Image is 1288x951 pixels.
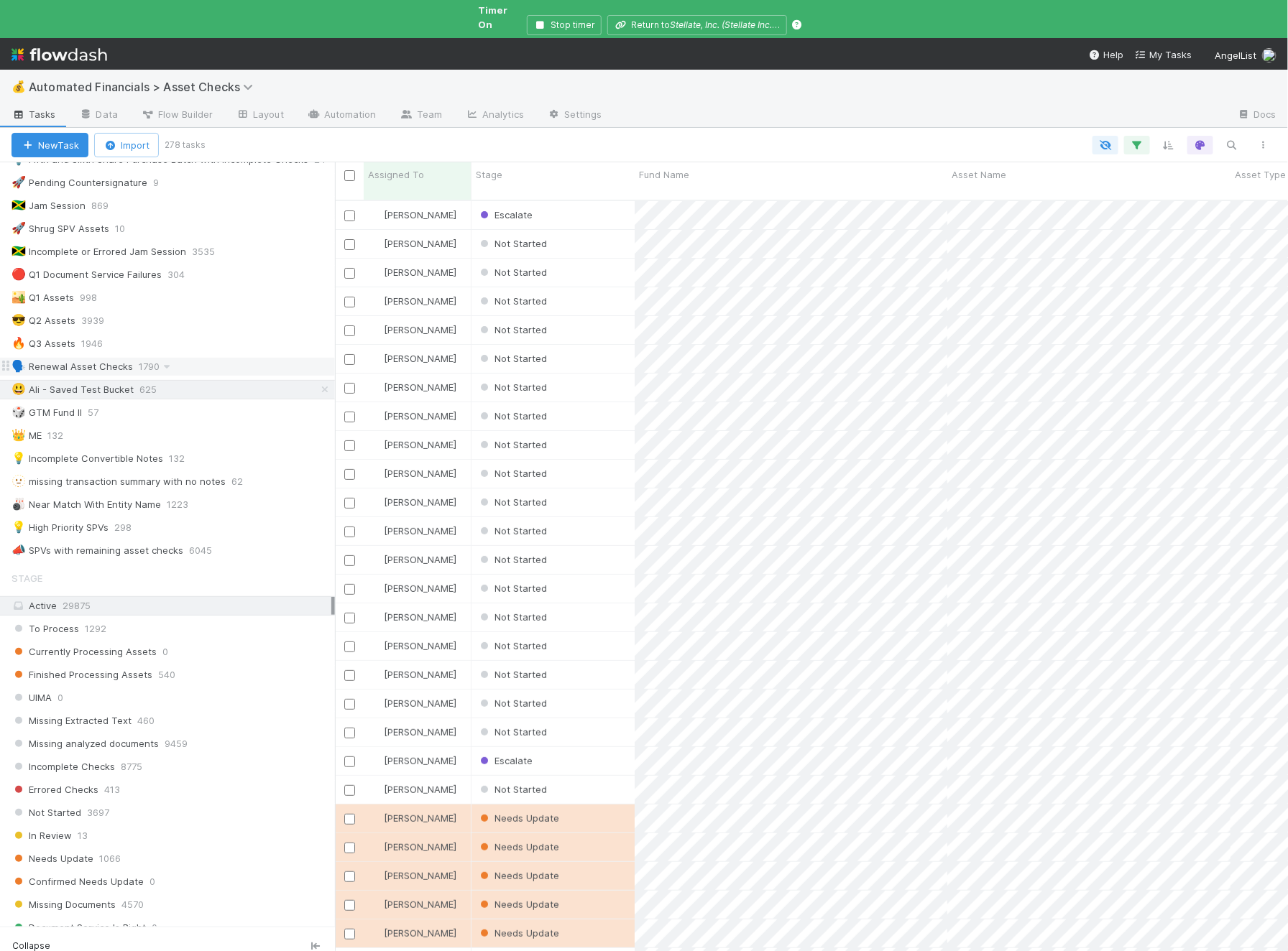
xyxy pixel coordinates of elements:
button: NewTask [11,133,88,157]
span: 132 [169,450,199,468]
input: Toggle Row Selected [344,498,355,509]
input: Toggle Row Selected [344,641,355,652]
span: 1946 [81,335,117,353]
span: 🔥 [11,337,26,349]
img: avatar_12dd09bb-393f-4edb-90ff-b12147216d3f.png [370,669,382,680]
div: [PERSON_NAME] [369,380,456,394]
span: 🇯🇲 [11,199,26,211]
span: [PERSON_NAME] [384,870,456,881]
span: Not Started [477,669,547,680]
div: Not Started [477,696,547,710]
img: avatar_12dd09bb-393f-4edb-90ff-b12147216d3f.png [370,611,382,623]
a: Data [68,104,129,127]
span: Stage [476,167,502,182]
span: 0 [149,873,155,891]
span: 0 [162,643,168,661]
span: [PERSON_NAME] [384,353,456,364]
span: 🏜️ [11,291,26,303]
span: Needs Update [477,899,559,910]
div: [PERSON_NAME] [369,725,456,739]
div: ME [11,427,42,445]
div: Q1 Document Service Failures [11,266,162,284]
span: 298 [114,519,146,537]
div: SPVs with remaining asset checks [11,542,183,560]
div: [PERSON_NAME] [369,639,456,653]
span: 😃 [11,383,26,395]
span: 10 [115,220,139,238]
span: 9 [153,174,173,192]
a: Analytics [454,104,535,127]
span: 💡 [11,452,26,464]
img: avatar_12dd09bb-393f-4edb-90ff-b12147216d3f.png [370,381,382,393]
a: Flow Builder [129,104,224,127]
div: [PERSON_NAME] [369,552,456,567]
div: Not Started [477,294,547,308]
span: 413 [104,781,120,799]
div: Q3 Assets [11,335,75,353]
span: Not Started [477,353,547,364]
div: Not Started [477,437,547,452]
div: [PERSON_NAME] [369,323,456,337]
input: Toggle Row Selected [344,383,355,394]
span: 👑 [11,429,26,441]
div: Active [11,597,331,615]
span: Not Started [477,554,547,565]
i: Stellate, Inc. (Stellate Inc., GraphCDN) - The email above pertains to two primary transactions: ... [670,19,1087,30]
span: Missing Extracted Text [11,712,132,730]
span: [PERSON_NAME] [384,496,456,508]
input: Toggle Row Selected [344,526,355,537]
img: avatar_12dd09bb-393f-4edb-90ff-b12147216d3f.png [370,324,382,335]
div: Needs Update [477,811,559,825]
div: Not Started [477,265,547,279]
span: In Review [11,827,72,845]
input: Toggle Row Selected [344,699,355,710]
div: [PERSON_NAME] [369,437,456,452]
div: Not Started [477,524,547,538]
span: [PERSON_NAME] [384,238,456,249]
a: Automation [295,104,388,127]
span: Not Started [477,583,547,594]
div: Jam Session [11,197,86,215]
div: [PERSON_NAME] [369,897,456,911]
input: Toggle Row Selected [344,354,355,365]
span: Not Started [477,381,547,393]
span: 8775 [121,758,142,776]
div: High Priority SPVs [11,519,109,537]
img: avatar_12dd09bb-393f-4edb-90ff-b12147216d3f.png [370,726,382,738]
div: Shrug SPV Assets [11,220,109,238]
div: Not Started [477,725,547,739]
span: UIMA [11,689,52,707]
input: Toggle Row Selected [344,871,355,882]
span: Escalate [477,209,533,221]
span: 🫥 [11,475,26,487]
span: [PERSON_NAME] [384,209,456,221]
span: [PERSON_NAME] [384,525,456,537]
span: 4570 [121,896,144,914]
img: avatar_12dd09bb-393f-4edb-90ff-b12147216d3f.png [370,927,382,939]
img: logo-inverted-e16ddd16eac7371096b0.svg [11,42,107,67]
span: 🚀 [11,222,26,234]
a: Layout [224,104,295,127]
div: Not Started [477,409,547,423]
span: [PERSON_NAME] [384,755,456,766]
span: Timer On [478,4,507,30]
span: 29875 [63,600,91,611]
span: Needs Update [477,812,559,824]
div: [PERSON_NAME] [369,236,456,251]
span: [PERSON_NAME] [384,266,456,278]
div: Escalate [477,208,533,222]
img: avatar_12dd09bb-393f-4edb-90ff-b12147216d3f.png [1262,48,1276,62]
div: Escalate [477,753,533,768]
span: Asset Name [952,167,1006,182]
span: [PERSON_NAME] [384,295,456,307]
button: Import [94,133,159,157]
input: Toggle Row Selected [344,440,355,451]
span: [PERSON_NAME] [384,468,456,479]
img: avatar_12dd09bb-393f-4edb-90ff-b12147216d3f.png [370,640,382,651]
div: missing transaction summary with no notes [11,473,226,491]
input: Toggle Row Selected [344,900,355,911]
span: 132 [47,427,78,445]
div: Help [1089,47,1123,62]
div: GTM Fund II [11,404,82,422]
div: Ali - Saved Test Bucket [11,381,134,399]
